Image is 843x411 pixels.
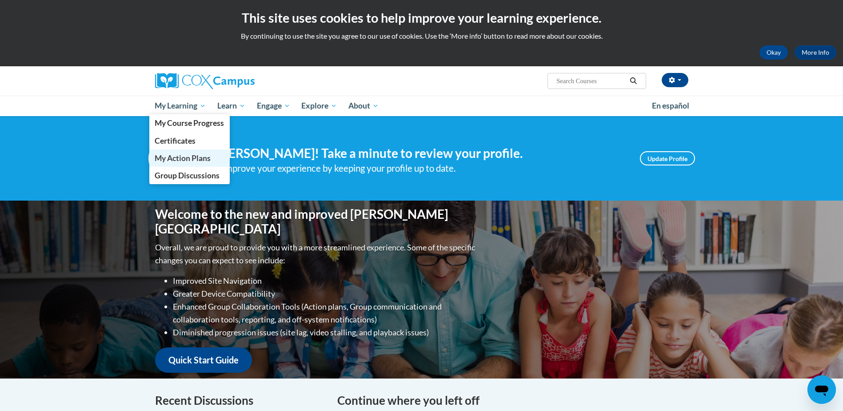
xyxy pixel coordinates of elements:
a: En español [646,97,695,115]
a: About [343,96,384,116]
a: Explore [296,96,343,116]
h1: Welcome to the new and improved [PERSON_NAME][GEOGRAPHIC_DATA] [155,207,477,237]
h2: This site uses cookies to help improve your learning experience. [7,9,836,27]
button: Okay [759,45,788,60]
li: Diminished progression issues (site lag, video stalling, and playback issues) [173,326,477,339]
span: My Learning [155,101,206,111]
span: About [348,101,379,111]
span: My Action Plans [155,153,211,163]
div: Main menu [142,96,702,116]
span: Explore [301,101,337,111]
a: Group Discussions [149,167,230,184]
img: Profile Image [148,138,188,178]
a: My Learning [149,96,212,116]
span: Group Discussions [155,171,220,180]
button: Search [627,76,640,86]
p: Overall, we are proud to provide you with a more streamlined experience. Some of the specific cha... [155,241,477,267]
li: Improved Site Navigation [173,274,477,287]
h4: Continue where you left off [337,392,688,409]
a: My Course Progress [149,114,230,132]
h4: Recent Discussions [155,392,324,409]
input: Search Courses [555,76,627,86]
a: Update Profile [640,151,695,165]
a: My Action Plans [149,149,230,167]
div: Help improve your experience by keeping your profile up to date. [202,161,627,176]
a: Certificates [149,132,230,149]
p: By continuing to use the site you agree to our use of cookies. Use the ‘More info’ button to read... [7,31,836,41]
a: Quick Start Guide [155,347,252,373]
button: Account Settings [662,73,688,87]
span: En español [652,101,689,110]
h4: Hi [PERSON_NAME]! Take a minute to review your profile. [202,146,627,161]
a: Engage [251,96,296,116]
a: More Info [795,45,836,60]
span: Learn [217,101,245,111]
img: Cox Campus [155,73,255,89]
iframe: Button to launch messaging window [807,375,836,404]
span: Certificates [155,136,196,145]
li: Enhanced Group Collaboration Tools (Action plans, Group communication and collaboration tools, re... [173,300,477,326]
a: Cox Campus [155,73,324,89]
li: Greater Device Compatibility [173,287,477,300]
span: My Course Progress [155,118,224,128]
a: Learn [212,96,251,116]
span: Engage [257,101,290,111]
